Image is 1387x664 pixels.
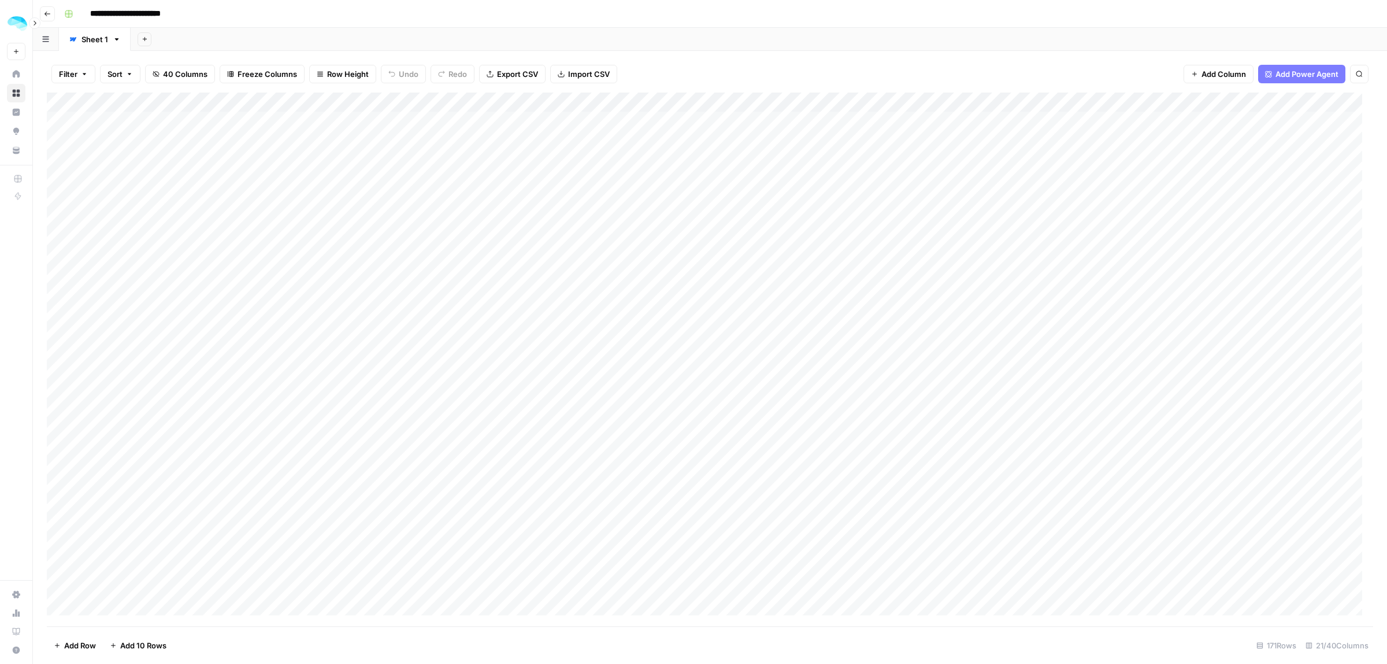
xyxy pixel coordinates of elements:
[7,13,28,34] img: ColdiQ Logo
[1301,636,1373,655] div: 21/40 Columns
[64,640,96,651] span: Add Row
[163,68,207,80] span: 40 Columns
[309,65,376,83] button: Row Height
[1258,65,1345,83] button: Add Power Agent
[7,9,25,38] button: Workspace: ColdiQ
[59,68,77,80] span: Filter
[431,65,474,83] button: Redo
[568,68,610,80] span: Import CSV
[399,68,418,80] span: Undo
[120,640,166,651] span: Add 10 Rows
[7,604,25,622] a: Usage
[145,65,215,83] button: 40 Columns
[550,65,617,83] button: Import CSV
[7,65,25,83] a: Home
[7,141,25,160] a: Your Data
[479,65,546,83] button: Export CSV
[100,65,140,83] button: Sort
[327,68,369,80] span: Row Height
[1184,65,1254,83] button: Add Column
[47,636,103,655] button: Add Row
[7,84,25,102] a: Browse
[238,68,297,80] span: Freeze Columns
[1252,636,1301,655] div: 171 Rows
[51,65,95,83] button: Filter
[7,585,25,604] a: Settings
[497,68,538,80] span: Export CSV
[1275,68,1338,80] span: Add Power Agent
[1201,68,1246,80] span: Add Column
[59,28,131,51] a: Sheet 1
[7,622,25,641] a: Learning Hub
[7,122,25,141] a: Opportunities
[7,103,25,121] a: Insights
[107,68,123,80] span: Sort
[103,636,173,655] button: Add 10 Rows
[381,65,426,83] button: Undo
[81,34,108,45] div: Sheet 1
[7,641,25,659] button: Help + Support
[220,65,305,83] button: Freeze Columns
[448,68,467,80] span: Redo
